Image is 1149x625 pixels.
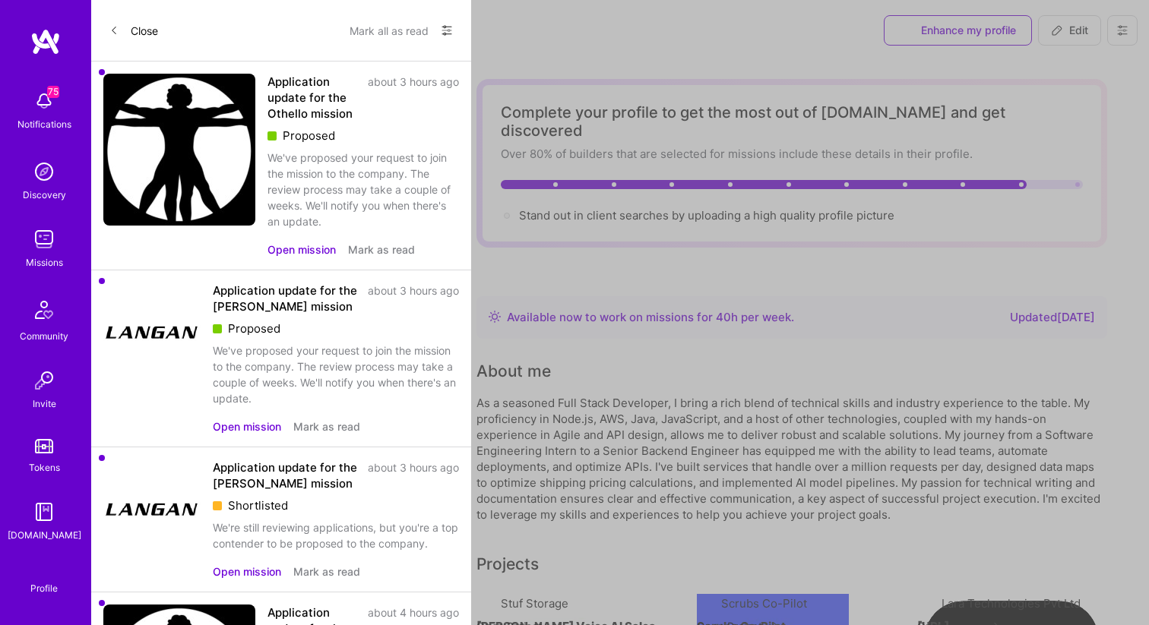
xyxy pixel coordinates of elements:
div: Profile [30,580,58,595]
div: about 3 hours ago [368,283,459,314]
div: We've proposed your request to join the mission to the company. The review process may take a cou... [213,342,459,406]
a: Profile [25,564,63,595]
button: Close [109,18,158,43]
div: Community [20,328,68,344]
img: tokens [35,439,53,453]
div: [DOMAIN_NAME] [8,527,81,543]
div: about 3 hours ago [368,74,459,122]
div: Notifications [17,116,71,132]
img: bell [29,86,59,116]
img: guide book [29,497,59,527]
img: Community [26,292,62,328]
div: Invite [33,396,56,412]
span: 75 [47,86,59,98]
div: Application update for the [PERSON_NAME] mission [213,459,359,491]
button: Open mission [213,418,281,434]
button: Mark as read [293,563,360,579]
img: Company Logo [103,283,201,380]
img: Invite [29,365,59,396]
div: Application update for the [PERSON_NAME] mission [213,283,359,314]
div: Discovery [23,187,66,203]
div: Proposed [267,128,459,144]
div: Missions [26,254,63,270]
img: logo [30,28,61,55]
div: about 3 hours ago [368,459,459,491]
div: We're still reviewing applications, but you're a top contender to be proposed to the company. [213,519,459,551]
button: Mark as read [293,418,360,434]
div: Proposed [213,320,459,336]
img: discovery [29,156,59,187]
button: Open mission [267,241,336,257]
button: Mark as read [348,241,415,257]
div: Application update for the Othello mission [267,74,359,122]
div: Tokens [29,459,60,475]
button: Mark all as read [350,18,429,43]
button: Open mission [213,563,281,579]
img: Company Logo [103,74,255,226]
img: teamwork [29,224,59,254]
div: We've proposed your request to join the mission to the company. The review process may take a cou... [267,150,459,229]
div: Shortlisted [213,497,459,513]
img: Company Logo [103,459,201,557]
